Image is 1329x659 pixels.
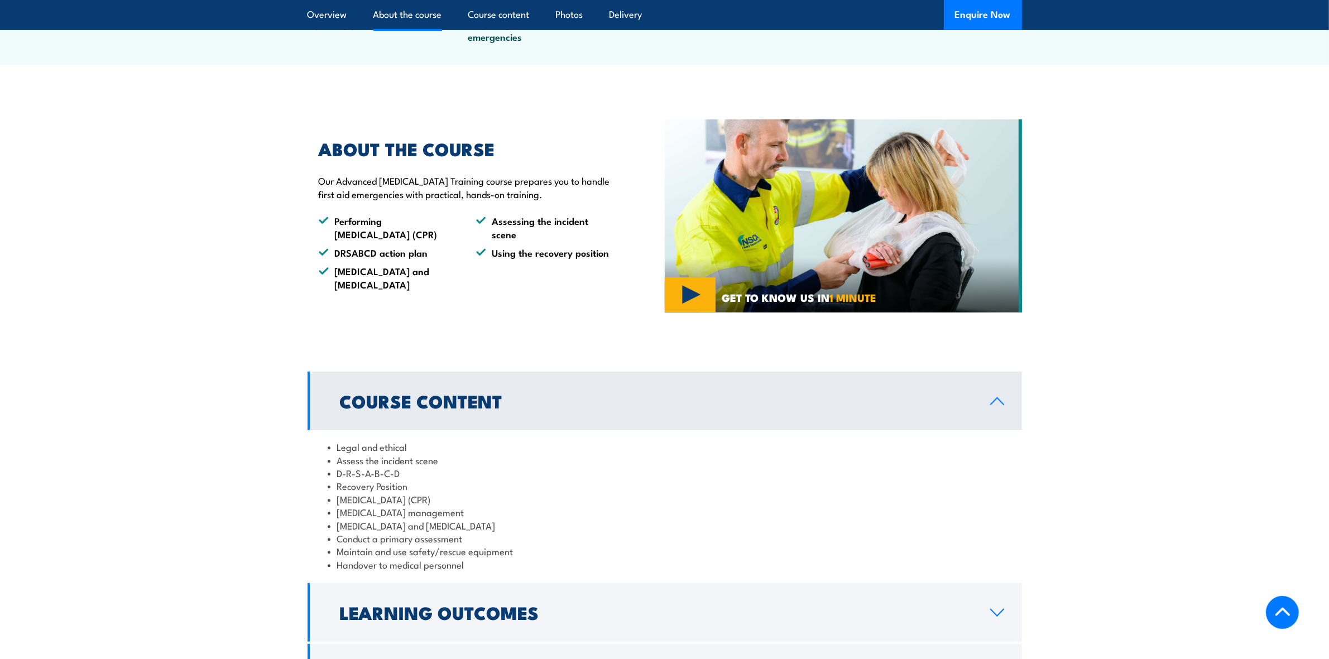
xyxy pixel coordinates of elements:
[328,532,1002,545] li: Conduct a primary assessment
[476,214,613,240] li: Assessing the incident scene
[328,545,1002,557] li: Maintain and use safety/rescue equipment
[319,246,456,259] li: DRSABCD action plan
[328,519,1002,532] li: [MEDICAL_DATA] and [MEDICAL_DATA]
[829,289,876,305] strong: 1 MINUTE
[328,454,1002,466] li: Assess the incident scene
[328,558,1002,571] li: Handover to medical personnel
[476,246,613,259] li: Using the recovery position
[308,583,1022,642] a: Learning Outcomes
[319,264,456,291] li: [MEDICAL_DATA] and [MEDICAL_DATA]
[319,174,613,200] p: Our Advanced [MEDICAL_DATA] Training course prepares you to handle first aid emergencies with pra...
[328,466,1002,479] li: D-R-S-A-B-C-D
[319,141,613,156] h2: ABOUT THE COURSE
[308,372,1022,430] a: Course Content
[328,440,1002,453] li: Legal and ethical
[319,214,456,240] li: Performing [MEDICAL_DATA] (CPR)
[722,292,876,302] span: GET TO KNOW US IN
[665,119,1022,312] img: Website Video Tile (2)
[340,604,972,620] h2: Learning Outcomes
[328,479,1002,492] li: Recovery Position
[340,393,972,408] h2: Course Content
[328,506,1002,518] li: [MEDICAL_DATA] management
[328,493,1002,506] li: [MEDICAL_DATA] (CPR)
